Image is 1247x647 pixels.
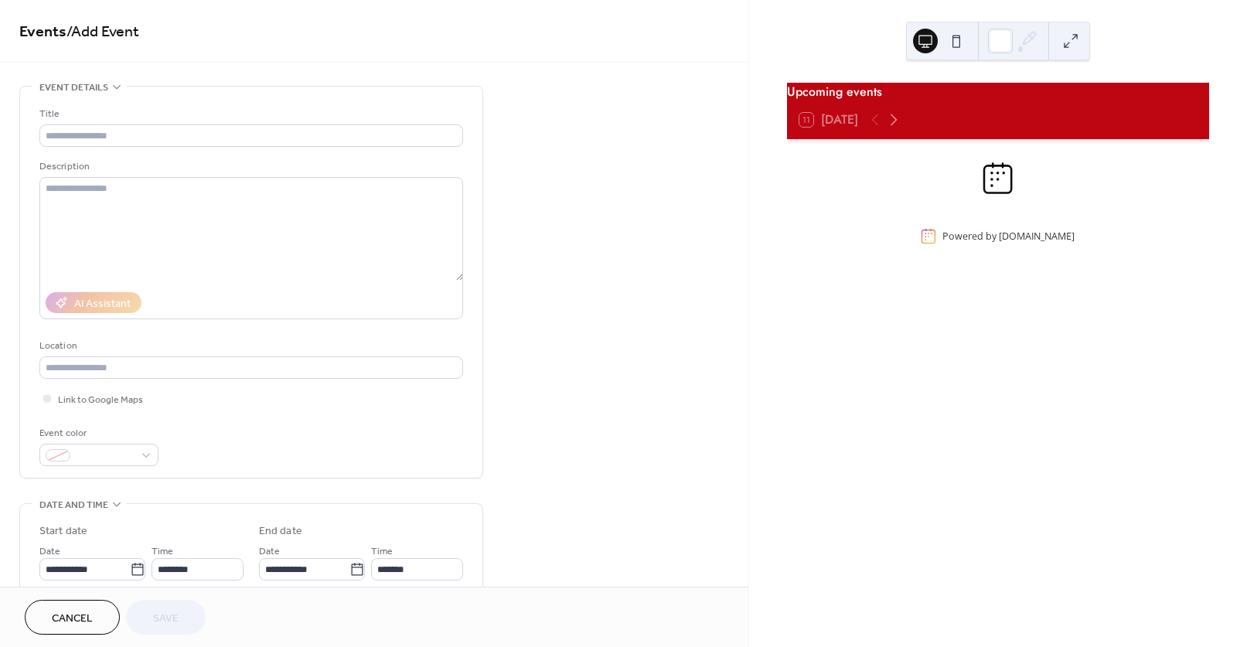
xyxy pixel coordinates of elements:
div: Location [39,338,460,354]
span: Date [259,543,280,560]
span: Event details [39,80,108,96]
span: / Add Event [66,17,139,47]
span: Date [39,543,60,560]
div: Title [39,106,460,122]
span: Link to Google Maps [58,392,143,408]
a: Events [19,17,66,47]
span: Time [152,543,173,560]
span: Time [371,543,393,560]
div: Description [39,158,460,175]
a: [DOMAIN_NAME] [999,230,1075,243]
div: End date [259,523,302,540]
span: Cancel [52,611,93,627]
div: Start date [39,523,87,540]
span: Date and time [39,497,108,513]
div: Event color [39,425,155,441]
div: Upcoming events [787,83,1209,101]
div: Powered by [942,230,1075,243]
button: Cancel [25,600,120,635]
